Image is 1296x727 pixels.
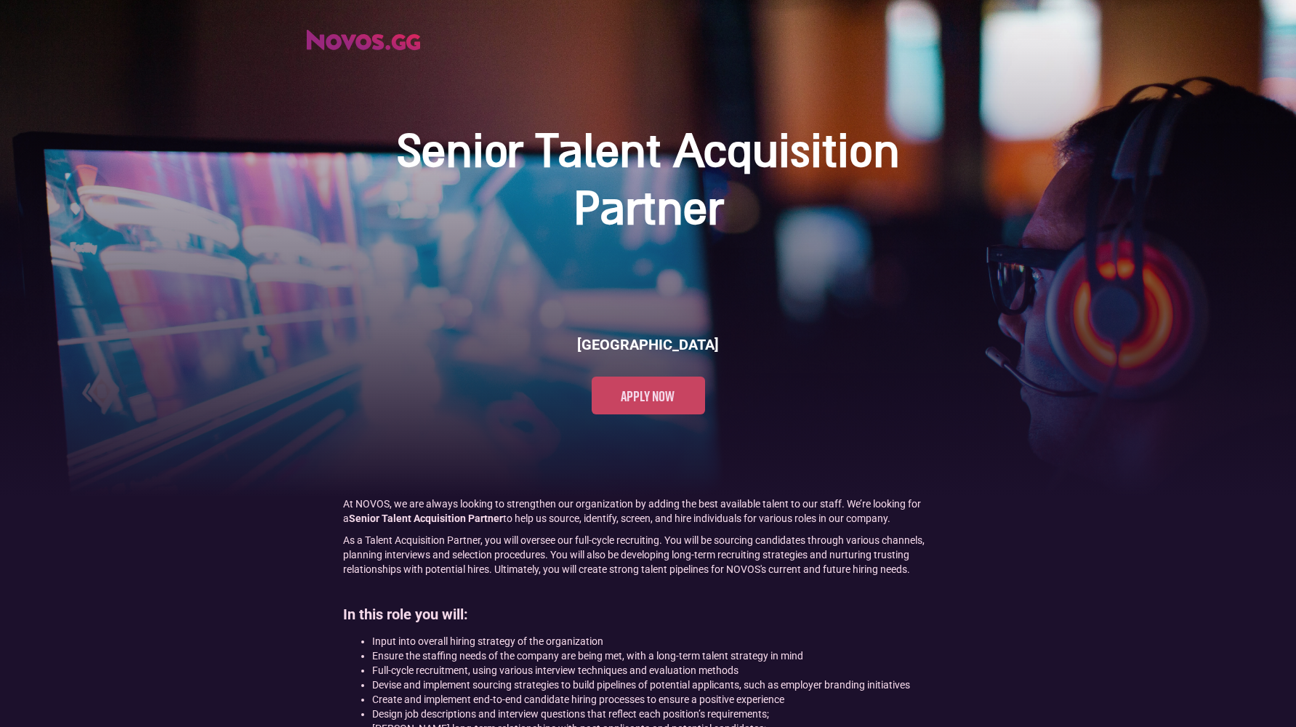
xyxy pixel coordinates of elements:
h6: [GEOGRAPHIC_DATA] [577,334,719,355]
li: Create and implement end-to-end candidate hiring processes to ensure a positive experience [372,692,954,707]
h1: Senior Talent Acquisition Partner [358,125,939,240]
strong: Senior Talent Acquisition Partner [349,513,503,524]
li: Ensure the staffing needs of the company are being met, with a long-term talent strategy in mind [372,648,954,663]
li: Design job descriptions and interview questions that reflect each position’s requirements; [372,707,954,721]
p: As a Talent Acquisition Partner, you will oversee our full-cycle recruiting. You will be sourcing... [343,533,954,577]
li: Full-cycle recruitment, using various interview techniques and evaluation methods [372,663,954,678]
strong: In this role you will: [343,606,468,623]
p: At NOVOS, we are always looking to strengthen our organization by adding the best available talen... [343,497,954,526]
a: Apply now [592,377,705,414]
li: Devise and implement sourcing strategies to build pipelines of potential applicants, such as empl... [372,678,954,692]
li: Input into overall hiring strategy of the organization [372,634,954,648]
